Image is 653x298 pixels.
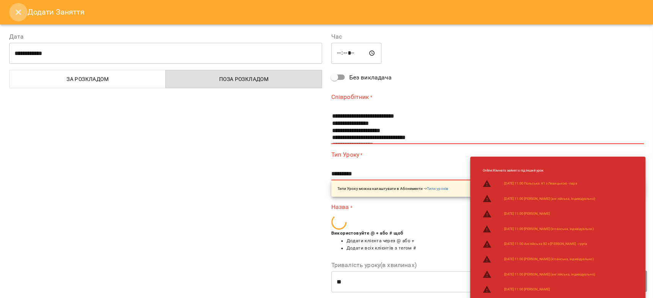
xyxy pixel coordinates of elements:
label: Співробітник [331,92,644,101]
label: Тривалість уроку(в хвилинах) [331,262,644,268]
label: Час [331,34,644,40]
a: [DATE] 11:00 [PERSON_NAME] [504,211,549,216]
label: Тип Уроку [331,150,644,159]
h6: Додати Заняття [28,6,644,18]
a: [DATE] 11:00 Англійська B2 з [PERSON_NAME] - група [504,241,587,246]
li: Online : Кімната зайнята під інший урок [476,165,618,176]
a: Типи уроків [427,186,448,191]
li: Додати всіх клієнтів з тегом # [347,245,644,252]
button: Close [9,3,28,21]
p: Типи Уроку можна налаштувати в Абонементи -> [337,186,448,191]
span: Без викладача [349,73,392,82]
label: Назва [331,203,644,212]
a: [DATE] 11:00 [PERSON_NAME] (іспанська, індивідуально) [504,227,593,232]
a: [DATE] 11:00 [PERSON_NAME] (іспанська, індивідуально) [504,257,593,262]
a: [DATE] 11:00 Польська А1 з Левицькою - пара [504,181,577,186]
span: Поза розкладом [170,74,317,84]
a: [DATE] 11:00 [PERSON_NAME] (англійська, індивідуально) [504,196,595,201]
a: [DATE] 11:00 [PERSON_NAME] (англійська, індивідуально) [504,272,595,277]
li: Додати клієнта через @ або + [347,237,644,245]
span: За розкладом [14,74,161,84]
label: Дата [9,34,322,40]
button: Поза розкладом [165,70,322,88]
button: За розкладом [9,70,166,88]
a: [DATE] 11:00 [PERSON_NAME] [504,287,549,292]
b: Використовуйте @ + або # щоб [331,230,404,236]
